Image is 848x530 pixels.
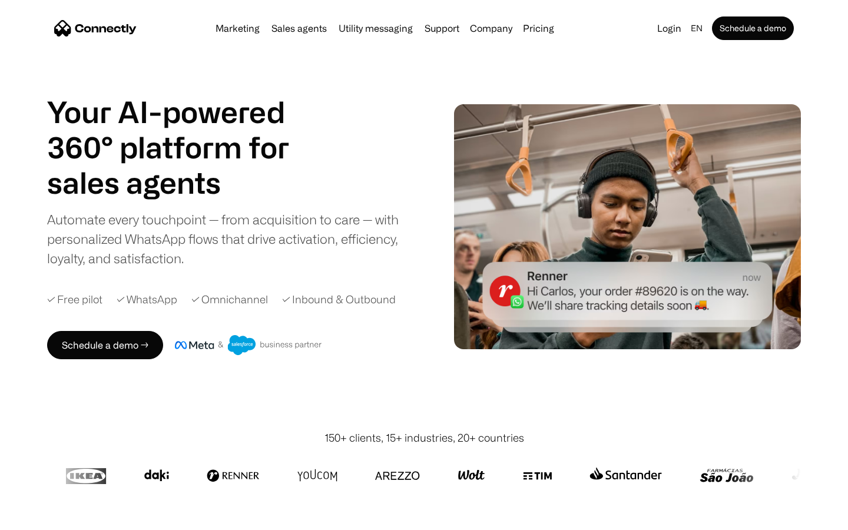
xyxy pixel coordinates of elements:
[47,165,318,200] h1: sales agents
[420,24,464,33] a: Support
[652,20,686,37] a: Login
[267,24,332,33] a: Sales agents
[691,20,703,37] div: en
[324,430,524,446] div: 150+ clients, 15+ industries, 20+ countries
[47,291,102,307] div: ✓ Free pilot
[211,24,264,33] a: Marketing
[712,16,794,40] a: Schedule a demo
[24,509,71,526] ul: Language list
[191,291,268,307] div: ✓ Omnichannel
[47,331,163,359] a: Schedule a demo →
[282,291,396,307] div: ✓ Inbound & Outbound
[518,24,559,33] a: Pricing
[47,210,418,268] div: Automate every touchpoint — from acquisition to care — with personalized WhatsApp flows that driv...
[175,335,322,355] img: Meta and Salesforce business partner badge.
[470,20,512,37] div: Company
[47,94,318,165] h1: Your AI-powered 360° platform for
[334,24,418,33] a: Utility messaging
[12,508,71,526] aside: Language selected: English
[117,291,177,307] div: ✓ WhatsApp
